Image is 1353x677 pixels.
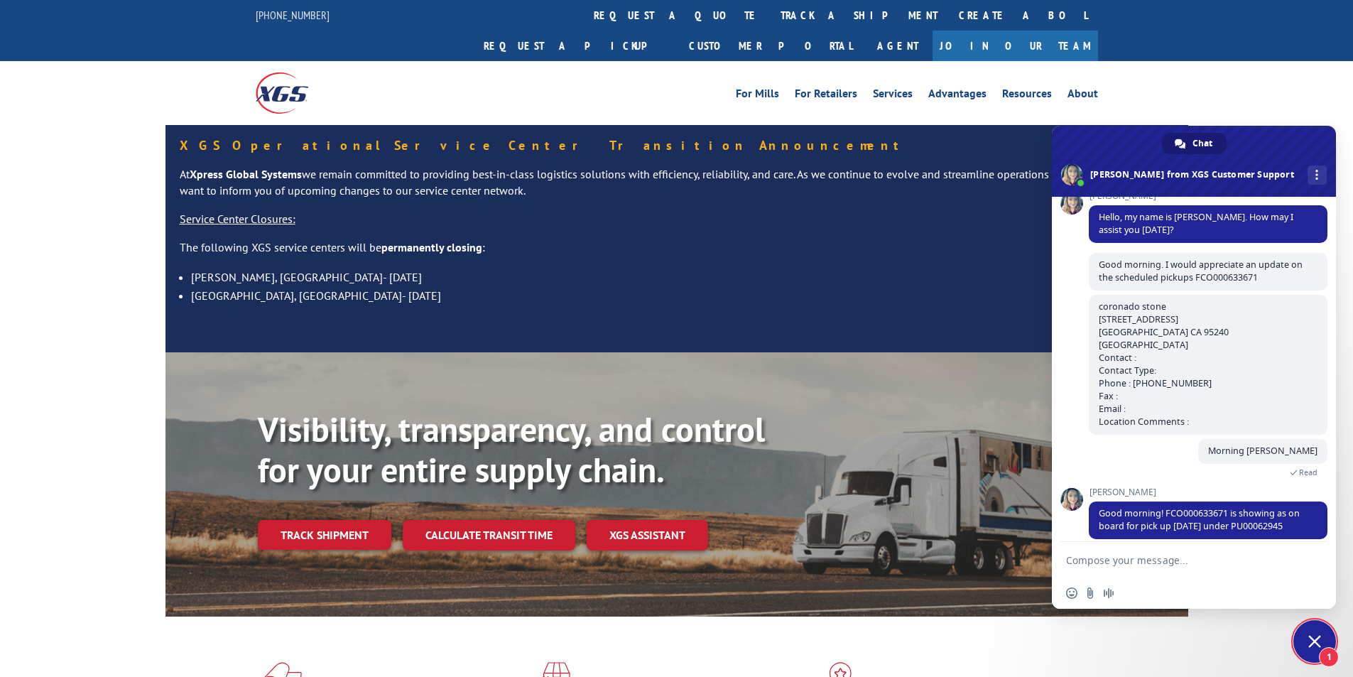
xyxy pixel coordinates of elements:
[1066,542,1293,578] textarea: Compose your message...
[1319,647,1339,667] span: 1
[180,166,1174,212] p: At we remain committed to providing best-in-class logistics solutions with efficiency, reliabilit...
[191,268,1174,286] li: [PERSON_NAME], [GEOGRAPHIC_DATA]- [DATE]
[1066,587,1077,599] span: Insert an emoji
[678,31,863,61] a: Customer Portal
[258,407,765,492] b: Visibility, transparency, and control for your entire supply chain.
[180,212,295,226] u: Service Center Closures:
[587,520,708,551] a: XGS ASSISTANT
[863,31,933,61] a: Agent
[1099,507,1300,532] span: Good morning! FCO000633671 is showing as on board for pick up [DATE] under PU00062945
[1099,211,1293,236] span: Hello, my name is [PERSON_NAME]. How may I assist you [DATE]?
[1002,88,1052,104] a: Resources
[1299,467,1317,477] span: Read
[1208,445,1317,457] span: Morning [PERSON_NAME]
[873,88,913,104] a: Services
[180,239,1174,268] p: The following XGS service centers will be :
[736,88,779,104] a: For Mills
[1085,587,1096,599] span: Send a file
[381,240,482,254] strong: permanently closing
[1099,300,1229,428] span: coronado stone [STREET_ADDRESS] [GEOGRAPHIC_DATA] CA 95240 [GEOGRAPHIC_DATA] Contact : Contact Ty...
[258,520,391,550] a: Track shipment
[403,520,575,551] a: Calculate transit time
[1089,487,1327,497] span: [PERSON_NAME]
[933,31,1098,61] a: Join Our Team
[1103,587,1114,599] span: Audio message
[795,88,857,104] a: For Retailers
[190,167,302,181] strong: Xpress Global Systems
[1099,259,1303,283] span: Good morning. I would appreciate an update on the scheduled pickups FCO000633671
[1293,620,1336,663] a: Close chat
[1192,133,1212,154] span: Chat
[1162,133,1227,154] a: Chat
[180,139,1174,152] h5: XGS Operational Service Center Transition Announcement
[1067,88,1098,104] a: About
[473,31,678,61] a: Request a pickup
[928,88,987,104] a: Advantages
[191,286,1174,305] li: [GEOGRAPHIC_DATA], [GEOGRAPHIC_DATA]- [DATE]
[256,8,330,22] a: [PHONE_NUMBER]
